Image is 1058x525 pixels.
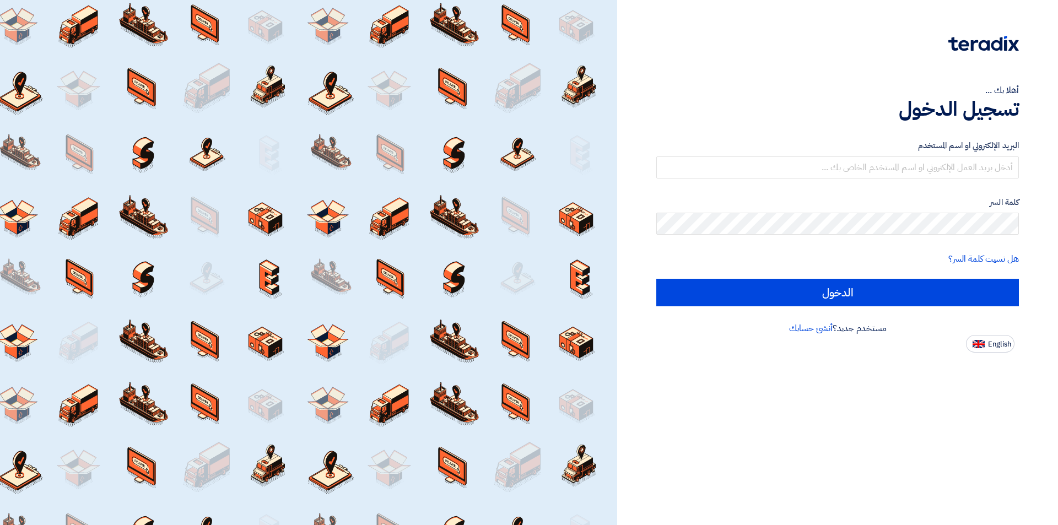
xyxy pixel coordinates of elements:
button: English [966,335,1014,353]
h1: تسجيل الدخول [656,97,1019,121]
input: أدخل بريد العمل الإلكتروني او اسم المستخدم الخاص بك ... [656,156,1019,178]
img: en-US.png [973,340,985,348]
img: Teradix logo [948,36,1019,51]
a: أنشئ حسابك [789,322,833,335]
label: البريد الإلكتروني او اسم المستخدم [656,139,1019,152]
span: English [988,340,1011,348]
div: مستخدم جديد؟ [656,322,1019,335]
div: أهلا بك ... [656,84,1019,97]
a: هل نسيت كلمة السر؟ [948,252,1019,266]
label: كلمة السر [656,196,1019,209]
input: الدخول [656,279,1019,306]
